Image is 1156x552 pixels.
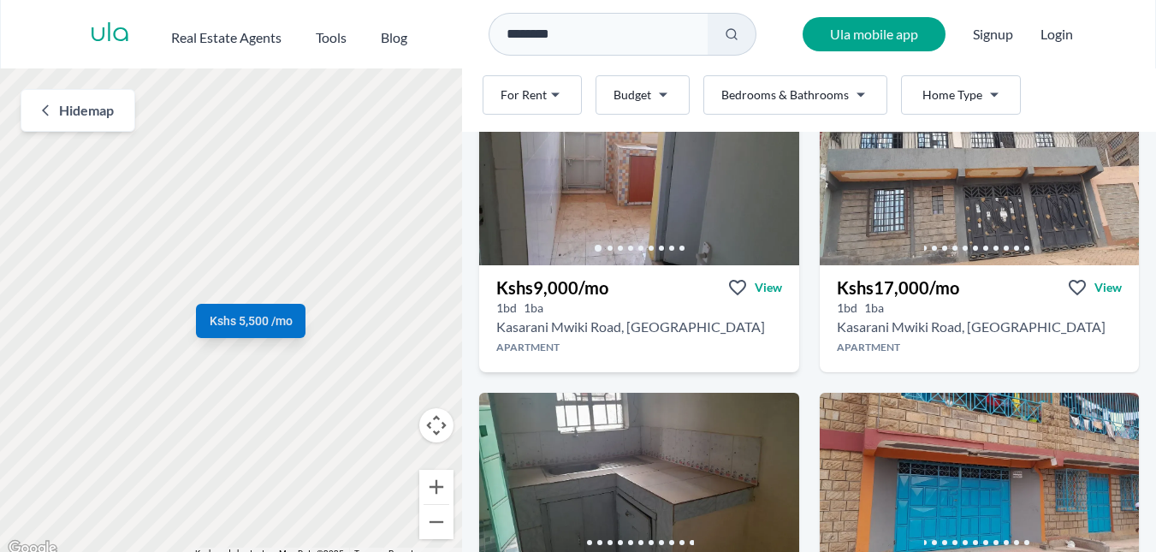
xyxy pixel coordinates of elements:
[479,98,798,265] img: 1 bedroom Apartment for rent - Kshs 9,000/mo - in Kasarani around Sunton Business Centre, Kasaran...
[171,21,442,48] nav: Main
[820,98,1139,265] img: 1 bedroom Apartment for rent - Kshs 17,000/mo - in Kasarani around Sunton Business Centre, Kasara...
[316,21,347,48] button: Tools
[614,86,651,104] span: Budget
[59,100,114,121] span: Hide map
[803,17,946,51] a: Ula mobile app
[755,279,782,296] span: View
[922,86,982,104] span: Home Type
[419,408,454,442] button: Map camera controls
[837,300,857,317] h5: 1 bedrooms
[419,470,454,504] button: Zoom in
[837,317,1106,337] h2: 1 bedroom Apartment for rent in Kasarani - Kshs 17,000/mo -Sunton Business Centre, Kasarani Mwiki...
[501,86,547,104] span: For Rent
[820,341,1139,354] h4: Apartment
[419,505,454,539] button: Zoom out
[381,27,407,48] h2: Blog
[864,300,884,317] h5: 1 bathrooms
[381,21,407,48] a: Blog
[496,300,517,317] h5: 1 bedrooms
[210,312,293,329] span: Kshs 5,500 /mo
[1040,24,1073,45] button: Login
[479,341,798,354] h4: Apartment
[496,276,608,300] h3: Kshs 9,000 /mo
[837,276,959,300] h3: Kshs 17,000 /mo
[596,75,690,115] button: Budget
[524,300,543,317] h5: 1 bathrooms
[1094,279,1122,296] span: View
[973,17,1013,51] span: Signup
[479,265,798,372] a: Kshs9,000/moViewView property in detail1bd 1ba Kasarani Mwiki Road, [GEOGRAPHIC_DATA]Apartment
[820,265,1139,372] a: Kshs17,000/moViewView property in detail1bd 1ba Kasarani Mwiki Road, [GEOGRAPHIC_DATA]Apartment
[721,86,849,104] span: Bedrooms & Bathrooms
[90,19,130,50] a: ula
[703,75,887,115] button: Bedrooms & Bathrooms
[171,21,282,48] button: Real Estate Agents
[171,27,282,48] h2: Real Estate Agents
[196,304,305,338] a: Kshs 5,500 /mo
[901,75,1021,115] button: Home Type
[316,27,347,48] h2: Tools
[483,75,582,115] button: For Rent
[496,317,765,337] h2: 1 bedroom Apartment for rent in Kasarani - Kshs 9,000/mo -Sunton Business Centre, Kasarani Mwiki ...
